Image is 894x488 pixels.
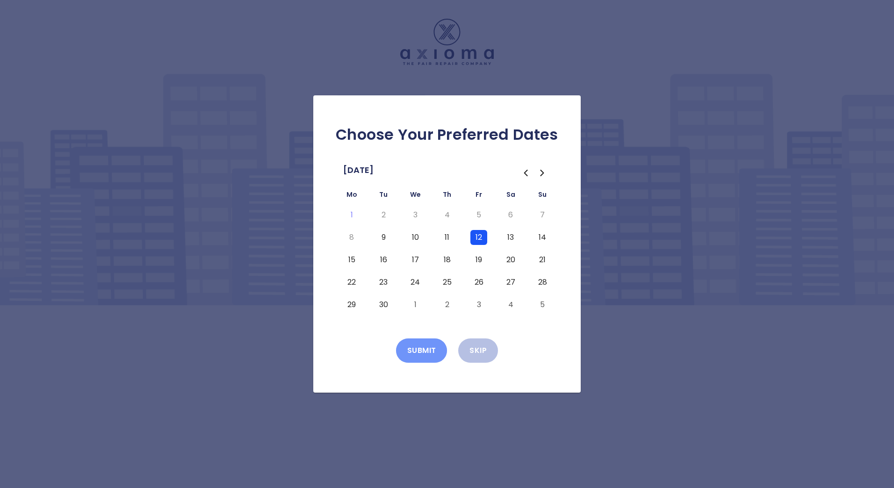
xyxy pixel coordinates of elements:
button: Wednesday, September 17th, 2025 [407,252,424,267]
button: Friday, September 26th, 2025 [470,275,487,290]
button: Tuesday, September 23rd, 2025 [375,275,392,290]
button: Thursday, September 11th, 2025 [439,230,455,245]
button: Wednesday, September 3rd, 2025 [407,208,424,222]
button: Go to the Previous Month [517,165,534,181]
button: Monday, September 22nd, 2025 [343,275,360,290]
button: Go to the Next Month [534,165,551,181]
button: Friday, October 3rd, 2025 [470,297,487,312]
button: Sunday, September 28th, 2025 [534,275,551,290]
th: Tuesday [368,189,399,204]
button: Tuesday, September 2nd, 2025 [375,208,392,222]
button: Tuesday, September 16th, 2025 [375,252,392,267]
button: Sunday, October 5th, 2025 [534,297,551,312]
img: Logo [400,19,494,65]
button: Wednesday, October 1st, 2025 [407,297,424,312]
button: Wednesday, September 24th, 2025 [407,275,424,290]
button: Saturday, September 13th, 2025 [502,230,519,245]
button: Submit [396,338,447,363]
button: Wednesday, September 10th, 2025 [407,230,424,245]
table: September 2025 [336,189,558,316]
button: Saturday, October 4th, 2025 [502,297,519,312]
button: Friday, September 12th, 2025, selected [470,230,487,245]
button: Sunday, September 14th, 2025 [534,230,551,245]
th: Saturday [495,189,526,204]
th: Monday [336,189,368,204]
button: Sunday, September 7th, 2025 [534,208,551,222]
th: Thursday [431,189,463,204]
button: Skip [458,338,498,363]
button: Thursday, September 18th, 2025 [439,252,455,267]
button: Sunday, September 21st, 2025 [534,252,551,267]
button: Thursday, September 4th, 2025 [439,208,455,222]
h2: Choose Your Preferred Dates [328,125,566,144]
th: Sunday [526,189,558,204]
th: Wednesday [399,189,431,204]
button: Saturday, September 6th, 2025 [502,208,519,222]
button: Saturday, September 27th, 2025 [502,275,519,290]
button: Monday, September 8th, 2025 [343,230,360,245]
span: [DATE] [343,163,374,178]
button: Thursday, October 2nd, 2025 [439,297,455,312]
button: Monday, September 15th, 2025 [343,252,360,267]
th: Friday [463,189,495,204]
button: Today, Monday, September 1st, 2025 [343,208,360,222]
button: Tuesday, September 30th, 2025 [375,297,392,312]
button: Monday, September 29th, 2025 [343,297,360,312]
button: Saturday, September 20th, 2025 [502,252,519,267]
button: Friday, September 19th, 2025 [470,252,487,267]
button: Friday, September 5th, 2025 [470,208,487,222]
button: Thursday, September 25th, 2025 [439,275,455,290]
button: Tuesday, September 9th, 2025 [375,230,392,245]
